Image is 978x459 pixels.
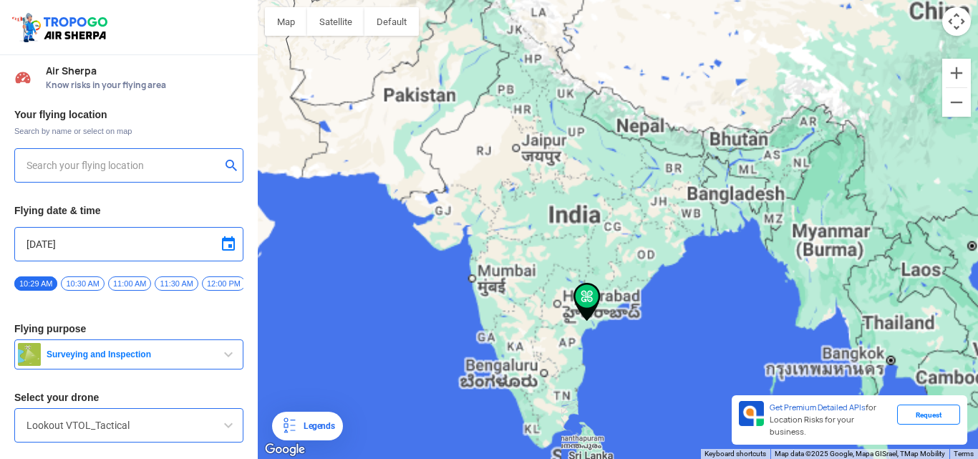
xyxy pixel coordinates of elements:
[942,59,971,87] button: Zoom in
[11,11,112,44] img: ic_tgdronemaps.svg
[14,125,243,137] span: Search by name or select on map
[46,65,243,77] span: Air Sherpa
[108,276,151,291] span: 11:00 AM
[26,157,221,174] input: Search your flying location
[26,417,231,434] input: Search by name or Brand
[14,206,243,216] h3: Flying date & time
[261,440,309,459] a: Open this area in Google Maps (opens a new window)
[307,7,364,36] button: Show satellite imagery
[739,401,764,426] img: Premium APIs
[61,276,104,291] span: 10:30 AM
[770,402,866,412] span: Get Premium Detailed APIs
[265,7,307,36] button: Show street map
[202,276,246,291] span: 12:00 PM
[14,110,243,120] h3: Your flying location
[764,401,897,439] div: for Location Risks for your business.
[298,417,334,435] div: Legends
[14,392,243,402] h3: Select your drone
[775,450,945,458] span: Map data ©2025 Google, Mapa GISrael, TMap Mobility
[942,7,971,36] button: Map camera controls
[41,349,220,360] span: Surveying and Inspection
[261,440,309,459] img: Google
[26,236,231,253] input: Select Date
[46,79,243,91] span: Know risks in your flying area
[14,339,243,369] button: Surveying and Inspection
[705,449,766,459] button: Keyboard shortcuts
[954,450,974,458] a: Terms
[14,276,57,291] span: 10:29 AM
[897,405,960,425] div: Request
[14,324,243,334] h3: Flying purpose
[14,69,32,86] img: Risk Scores
[155,276,198,291] span: 11:30 AM
[18,343,41,366] img: survey.png
[281,417,298,435] img: Legends
[942,88,971,117] button: Zoom out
